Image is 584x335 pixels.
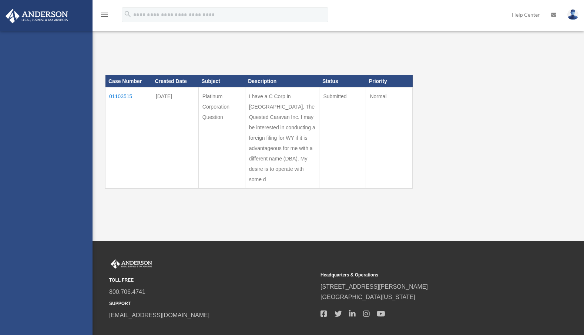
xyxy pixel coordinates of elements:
[245,75,319,87] th: Description
[198,75,245,87] th: Subject
[320,271,527,279] small: Headquarters & Operations
[366,75,413,87] th: Priority
[245,87,319,189] td: I have a C Corp in [GEOGRAPHIC_DATA], The Quested Caravan Inc. I may be interested in conducting ...
[109,259,154,269] img: Anderson Advisors Platinum Portal
[319,75,366,87] th: Status
[100,10,109,19] i: menu
[124,10,132,18] i: search
[320,283,428,290] a: [STREET_ADDRESS][PERSON_NAME]
[152,87,198,189] td: [DATE]
[366,87,413,189] td: Normal
[109,300,315,308] small: SUPPORT
[567,9,578,20] img: User Pic
[100,13,109,19] a: menu
[320,294,415,300] a: [GEOGRAPHIC_DATA][US_STATE]
[3,9,70,23] img: Anderson Advisors Platinum Portal
[152,75,198,87] th: Created Date
[109,289,145,295] a: 800.706.4741
[198,87,245,189] td: Platinum Corporation Question
[105,87,152,189] td: 01103515
[105,75,152,87] th: Case Number
[109,276,315,284] small: TOLL FREE
[319,87,366,189] td: Submitted
[109,312,209,318] a: [EMAIL_ADDRESS][DOMAIN_NAME]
